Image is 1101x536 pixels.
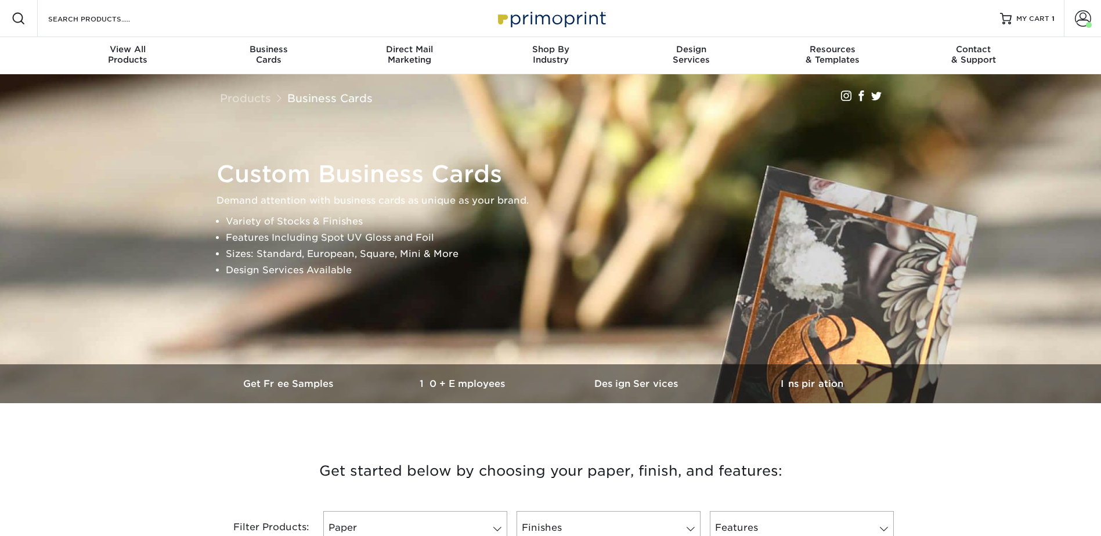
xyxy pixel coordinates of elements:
[226,262,896,278] li: Design Services Available
[903,44,1044,55] span: Contact
[198,44,339,55] span: Business
[1052,15,1055,23] span: 1
[57,44,198,65] div: Products
[621,44,762,65] div: Services
[377,378,551,389] h3: 10+ Employees
[339,44,480,55] span: Direct Mail
[551,364,725,403] a: Design Services
[287,92,373,104] a: Business Cards
[725,378,899,389] h3: Inspiration
[903,44,1044,65] div: & Support
[220,92,271,104] a: Products
[216,193,896,209] p: Demand attention with business cards as unique as your brand.
[339,37,480,74] a: Direct MailMarketing
[47,12,160,26] input: SEARCH PRODUCTS.....
[1016,14,1049,24] span: MY CART
[762,44,903,65] div: & Templates
[903,37,1044,74] a: Contact& Support
[762,37,903,74] a: Resources& Templates
[339,44,480,65] div: Marketing
[216,160,896,188] h1: Custom Business Cards
[551,378,725,389] h3: Design Services
[480,44,621,65] div: Industry
[226,246,896,262] li: Sizes: Standard, European, Square, Mini & More
[226,230,896,246] li: Features Including Spot UV Gloss and Foil
[493,6,609,31] img: Primoprint
[621,37,762,74] a: DesignServices
[621,44,762,55] span: Design
[203,378,377,389] h3: Get Free Samples
[762,44,903,55] span: Resources
[198,44,339,65] div: Cards
[226,213,896,230] li: Variety of Stocks & Finishes
[198,37,339,74] a: BusinessCards
[480,44,621,55] span: Shop By
[377,364,551,403] a: 10+ Employees
[203,364,377,403] a: Get Free Samples
[211,445,890,497] h3: Get started below by choosing your paper, finish, and features:
[725,364,899,403] a: Inspiration
[57,37,198,74] a: View AllProducts
[57,44,198,55] span: View All
[480,37,621,74] a: Shop ByIndustry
